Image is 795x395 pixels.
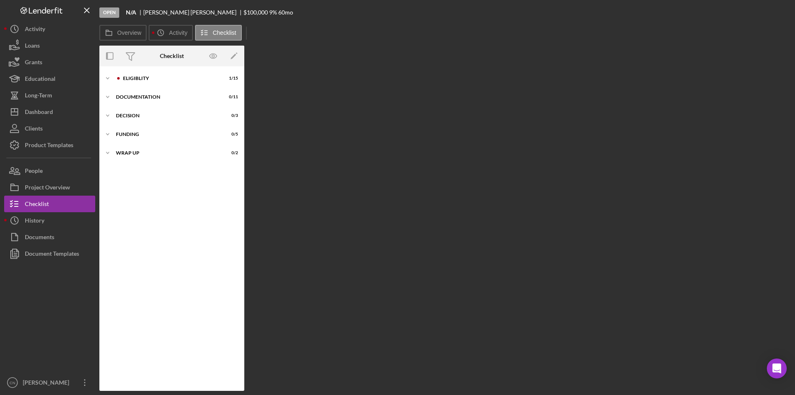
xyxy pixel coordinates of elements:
[25,229,54,247] div: Documents
[4,245,95,262] button: Document Templates
[213,29,236,36] label: Checklist
[25,162,43,181] div: People
[25,196,49,214] div: Checklist
[4,120,95,137] button: Clients
[269,9,277,16] div: 9 %
[25,70,55,89] div: Educational
[116,95,217,99] div: Documentation
[4,87,95,104] button: Long-Term
[4,54,95,70] button: Grants
[126,9,136,16] b: N/A
[4,374,95,391] button: CN[PERSON_NAME]
[116,150,217,155] div: Wrap up
[223,132,238,137] div: 0 / 5
[160,53,184,59] div: Checklist
[116,113,217,118] div: Decision
[243,9,268,16] span: $100,000
[4,104,95,120] button: Dashboard
[25,54,42,73] div: Grants
[195,25,242,41] button: Checklist
[25,245,79,264] div: Document Templates
[10,380,15,385] text: CN
[117,29,141,36] label: Overview
[25,137,73,155] div: Product Templates
[21,374,75,393] div: [PERSON_NAME]
[143,9,243,16] div: [PERSON_NAME] [PERSON_NAME]
[4,137,95,153] button: Product Templates
[4,179,95,196] button: Project Overview
[99,7,119,18] div: Open
[223,76,238,81] div: 1 / 15
[25,212,44,231] div: History
[25,87,52,106] div: Long-Term
[4,196,95,212] button: Checklist
[25,120,43,139] div: Clients
[767,359,787,378] div: Open Intercom Messenger
[223,150,238,155] div: 0 / 2
[123,76,217,81] div: Eligiblity
[25,104,53,122] div: Dashboard
[4,70,95,87] button: Educational
[116,132,217,137] div: Funding
[4,37,95,54] button: Loans
[25,179,70,198] div: Project Overview
[4,212,95,229] button: History
[4,21,95,37] button: Activity
[4,162,95,179] button: People
[4,229,95,245] button: Documents
[169,29,187,36] label: Activity
[25,21,45,39] div: Activity
[223,113,238,118] div: 0 / 3
[223,95,238,99] div: 0 / 11
[278,9,293,16] div: 60 mo
[99,25,147,41] button: Overview
[25,37,40,56] div: Loans
[149,25,193,41] button: Activity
